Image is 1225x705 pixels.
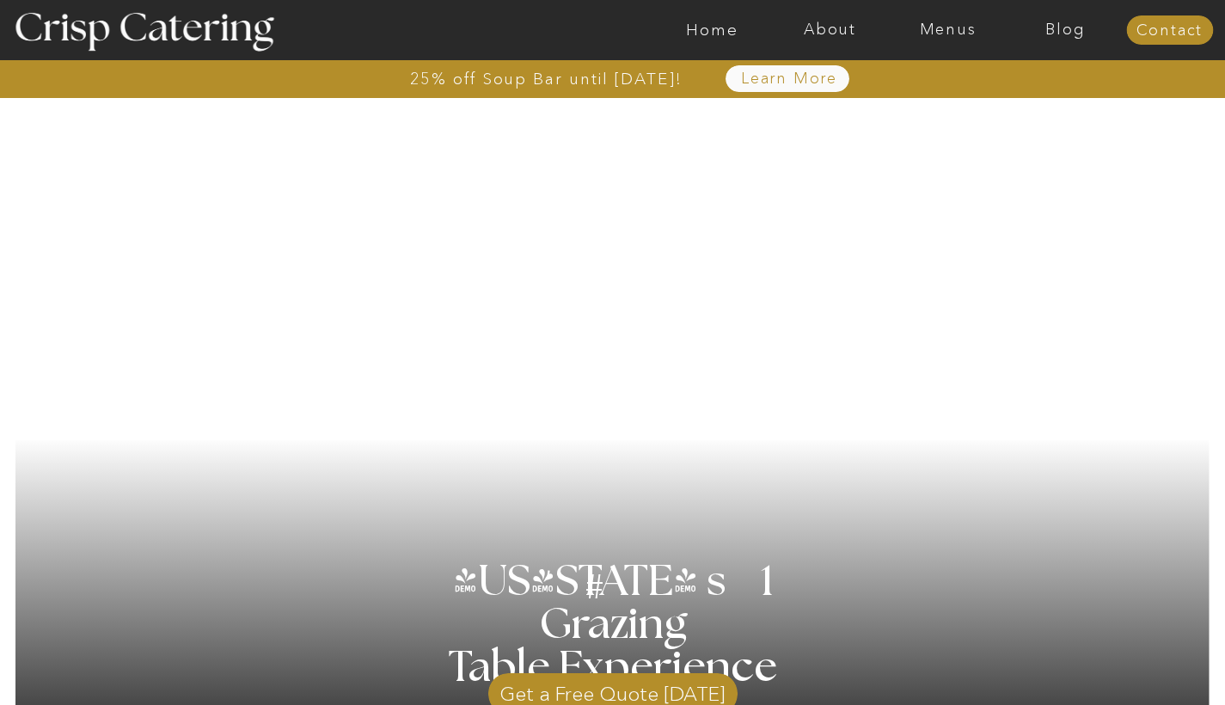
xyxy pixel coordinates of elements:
h3: # [548,570,646,620]
a: 25% off Soup Bar until [DATE]! [348,70,744,88]
h1: [US_STATE] s 1 Grazing Table Experience [394,561,833,690]
a: Learn More [701,70,878,88]
a: Home [653,21,771,39]
a: Blog [1007,21,1124,39]
a: About [771,21,889,39]
h3: ' [513,561,584,604]
a: Menus [889,21,1007,39]
a: Contact [1126,22,1213,40]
